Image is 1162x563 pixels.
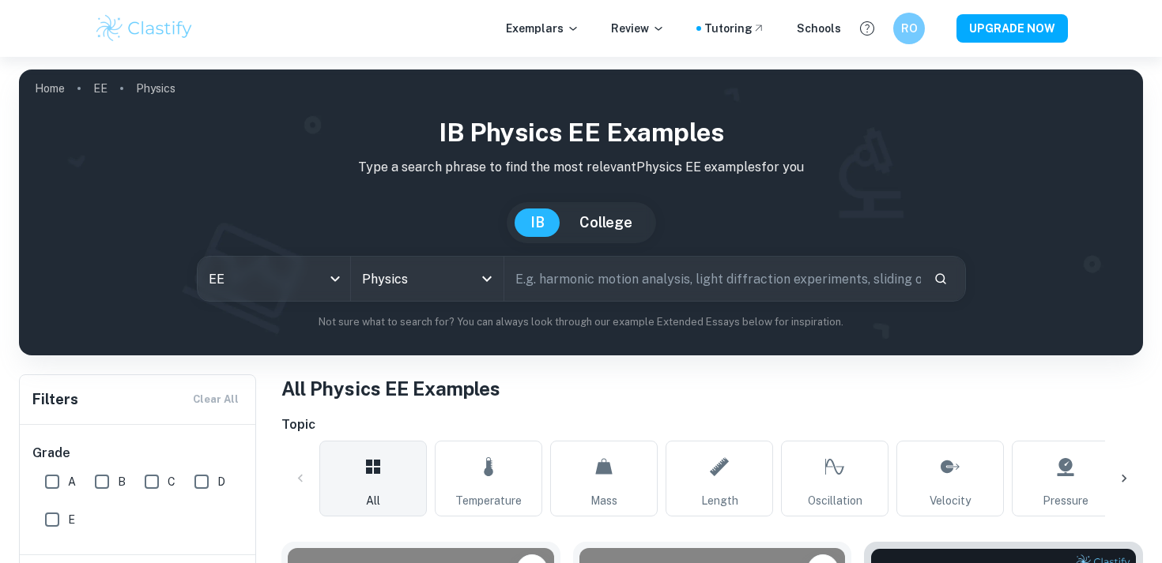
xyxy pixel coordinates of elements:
[506,20,579,37] p: Exemplars
[564,208,648,237] button: College
[893,13,925,44] button: RO
[797,20,841,37] a: Schools
[217,473,225,490] span: D
[701,492,738,509] span: Length
[808,492,862,509] span: Oscillation
[68,511,75,528] span: E
[93,77,108,99] a: EE
[515,208,560,237] button: IB
[930,492,971,509] span: Velocity
[32,314,1130,330] p: Not sure what to search for? You can always look through our example Extended Essays below for in...
[168,473,175,490] span: C
[590,492,617,509] span: Mass
[281,415,1143,434] h6: Topic
[1043,492,1088,509] span: Pressure
[854,15,881,42] button: Help and Feedback
[136,80,175,97] p: Physics
[198,257,350,301] div: EE
[118,473,126,490] span: B
[504,257,921,301] input: E.g. harmonic motion analysis, light diffraction experiments, sliding objects down a ramp...
[956,14,1068,43] button: UPGRADE NOW
[366,492,380,509] span: All
[94,13,194,44] img: Clastify logo
[32,444,244,463] h6: Grade
[32,388,78,411] h6: Filters
[32,158,1130,177] p: Type a search phrase to find the most relevant Physics EE examples for you
[281,374,1143,403] h1: All Physics EE Examples
[455,492,522,509] span: Temperature
[611,20,665,37] p: Review
[68,473,76,490] span: A
[704,20,765,37] a: Tutoring
[900,20,919,37] h6: RO
[32,114,1130,152] h1: IB Physics EE examples
[35,77,65,99] a: Home
[927,265,954,292] button: Search
[19,69,1143,355] img: profile cover
[476,268,498,290] button: Open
